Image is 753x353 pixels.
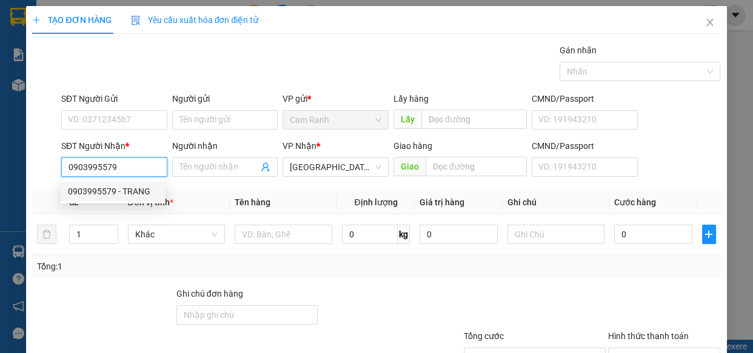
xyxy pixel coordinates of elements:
span: Tên hàng [235,197,270,207]
label: Ghi chú đơn hàng [176,289,243,299]
span: VP Nhận [283,141,316,151]
span: kg [398,225,410,244]
div: SĐT Người Gửi [61,92,167,105]
div: SĐT Người Nhận [61,139,167,153]
span: Cước hàng [614,197,656,207]
span: plus [703,229,715,239]
span: Lấy hàng [393,94,429,104]
div: CMND/Passport [532,92,638,105]
span: Giao [393,157,426,176]
input: VD: Bàn, Ghế [235,225,332,244]
span: plus [32,16,41,24]
span: Sài Gòn [290,158,381,176]
span: Khác [135,225,218,243]
span: TẠO ĐƠN HÀNG [32,15,111,25]
button: plus [702,225,716,244]
div: Người nhận [172,139,278,153]
th: Ghi chú [503,191,610,214]
div: 0903995579 - TRANG [68,185,158,198]
input: 0 [420,225,498,244]
button: Close [693,6,727,40]
div: 0903995579 - TRANG [61,182,166,201]
span: Cam Ranh [290,111,381,129]
button: delete [37,225,56,244]
div: VP gửi [283,92,389,105]
input: Dọc đường [421,110,527,129]
img: icon [131,16,141,25]
span: Yêu cầu xuất hóa đơn điện tử [131,15,259,25]
label: Gán nhãn [560,45,597,55]
span: Giao hàng [393,141,432,151]
div: Người gửi [172,92,278,105]
span: close [705,18,715,27]
span: Đơn vị tính [128,197,173,207]
div: Tổng: 1 [37,260,292,273]
div: CMND/Passport [532,139,638,153]
input: Ghi Chú [507,225,605,244]
span: user-add [261,162,270,172]
span: Lấy [393,110,421,129]
span: Tổng cước [464,331,504,341]
input: Ghi chú đơn hàng [176,305,318,325]
input: Dọc đường [426,157,527,176]
label: Hình thức thanh toán [608,331,689,341]
span: Giá trị hàng [420,197,464,207]
span: Định lượng [354,197,397,207]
